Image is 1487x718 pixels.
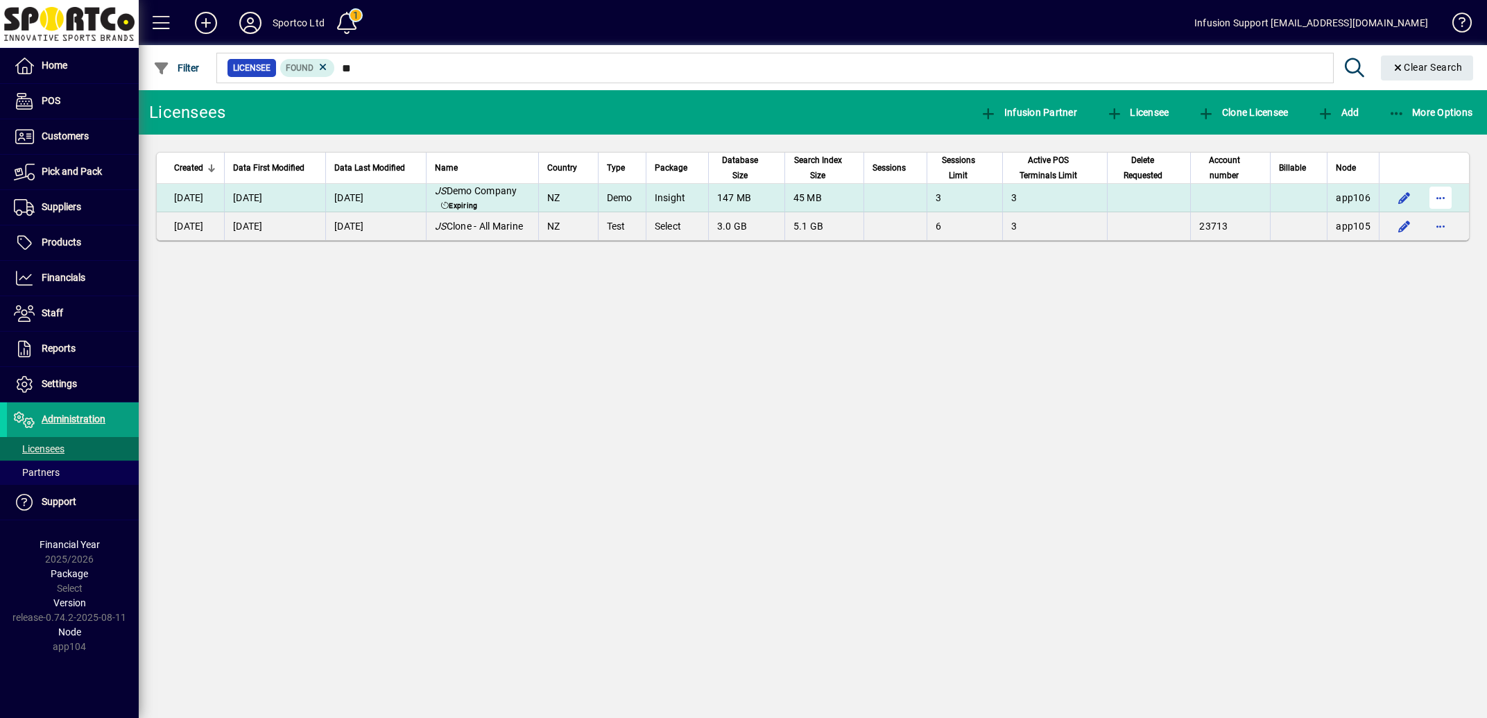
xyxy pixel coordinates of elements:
[977,100,1081,125] button: Infusion Partner
[7,119,139,154] a: Customers
[547,160,590,176] div: Country
[1002,184,1107,212] td: 3
[334,160,418,176] div: Data Last Modified
[7,190,139,225] a: Suppliers
[1429,187,1452,209] button: More options
[42,237,81,248] span: Products
[980,107,1077,118] span: Infusion Partner
[174,160,216,176] div: Created
[607,160,637,176] div: Type
[7,332,139,366] a: Reports
[793,153,855,183] div: Search Index Size
[1011,153,1086,183] span: Active POS Terminals Limit
[184,10,228,35] button: Add
[717,153,776,183] div: Database Size
[150,55,203,80] button: Filter
[7,437,139,461] a: Licensees
[273,12,325,34] div: Sportco Ltd
[1194,12,1428,34] div: Infusion Support [EMAIL_ADDRESS][DOMAIN_NAME]
[53,597,86,608] span: Version
[598,212,646,240] td: Test
[547,160,577,176] span: Country
[936,153,981,183] span: Sessions Limit
[7,225,139,260] a: Products
[7,461,139,484] a: Partners
[655,160,700,176] div: Package
[42,95,60,106] span: POS
[1190,212,1270,240] td: 23713
[1336,192,1370,203] span: app106.prod.infusionbusinesssoftware.com
[7,84,139,119] a: POS
[1103,100,1173,125] button: Licensee
[927,184,1002,212] td: 3
[14,443,65,454] span: Licensees
[598,184,646,212] td: Demo
[927,212,1002,240] td: 6
[1393,187,1416,209] button: Edit
[40,539,100,550] span: Financial Year
[51,568,88,579] span: Package
[149,101,225,123] div: Licensees
[157,212,224,240] td: [DATE]
[1442,3,1470,48] a: Knowledge Base
[42,272,85,283] span: Financials
[1336,160,1356,176] span: Node
[435,185,517,196] span: Demo Company
[538,184,598,212] td: NZ
[224,212,325,240] td: [DATE]
[1314,100,1362,125] button: Add
[42,343,76,354] span: Reports
[655,160,687,176] span: Package
[1317,107,1359,118] span: Add
[646,184,708,212] td: Insight
[646,212,708,240] td: Select
[1194,100,1291,125] button: Clone Licensee
[435,221,523,232] span: Clone - All Marine
[435,221,447,232] em: JS
[1429,215,1452,237] button: More options
[1336,221,1370,232] span: app105.prod.infusionbusinesssoftware.com
[1116,153,1170,183] span: Delete Requested
[1393,215,1416,237] button: Edit
[936,153,994,183] div: Sessions Limit
[42,378,77,389] span: Settings
[14,467,60,478] span: Partners
[607,160,625,176] span: Type
[7,155,139,189] a: Pick and Pack
[435,160,458,176] span: Name
[233,160,304,176] span: Data First Modified
[1116,153,1183,183] div: Delete Requested
[157,184,224,212] td: [DATE]
[280,59,335,77] mat-chip: Found Status: Found
[1279,160,1306,176] span: Billable
[1198,107,1288,118] span: Clone Licensee
[7,49,139,83] a: Home
[233,61,270,75] span: Licensee
[784,184,863,212] td: 45 MB
[784,212,863,240] td: 5.1 GB
[286,63,313,73] span: Found
[1279,160,1318,176] div: Billable
[58,626,81,638] span: Node
[1392,62,1463,73] span: Clear Search
[42,201,81,212] span: Suppliers
[708,212,784,240] td: 3.0 GB
[438,200,481,212] span: Expiring
[42,166,102,177] span: Pick and Pack
[334,160,405,176] span: Data Last Modified
[793,153,843,183] span: Search Index Size
[1106,107,1169,118] span: Licensee
[325,184,426,212] td: [DATE]
[708,184,784,212] td: 147 MB
[233,160,317,176] div: Data First Modified
[325,212,426,240] td: [DATE]
[1336,160,1370,176] div: Node
[435,160,530,176] div: Name
[873,160,918,176] div: Sessions
[224,184,325,212] td: [DATE]
[42,307,63,318] span: Staff
[7,261,139,296] a: Financials
[1381,55,1474,80] button: Clear
[174,160,203,176] span: Created
[228,10,273,35] button: Profile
